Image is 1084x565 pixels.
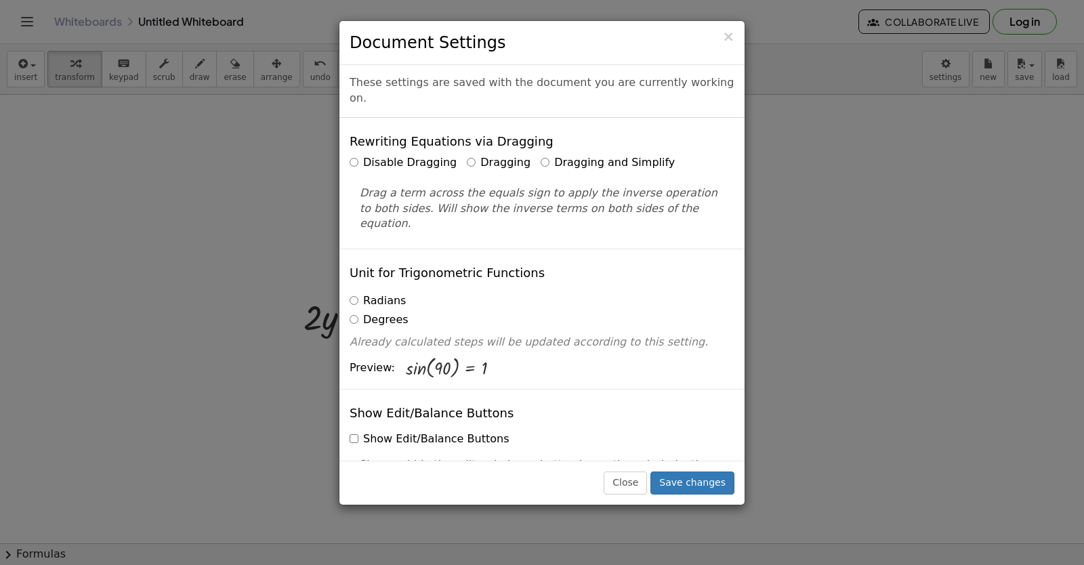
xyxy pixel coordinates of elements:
input: Disable Dragging [350,158,358,167]
label: Dragging [467,155,530,171]
div: These settings are saved with the document you are currently working on. [339,65,745,118]
label: Disable Dragging [350,155,457,171]
span: Preview: [350,360,395,376]
p: Show or hide the edit or balance button beneath each derivation. [360,457,724,473]
p: Already calculated steps will be updated according to this setting. [350,335,734,350]
button: Close [604,472,647,495]
p: Drag a term across the equals sign to apply the inverse operation to both sides. Will show the in... [360,186,724,232]
input: Degrees [350,315,358,324]
h4: Show Edit/Balance Buttons [350,406,514,420]
input: Dragging [467,158,476,167]
input: Show Edit/Balance Buttons [350,434,358,443]
button: Save changes [650,472,734,495]
button: Close [722,30,734,44]
label: Show Edit/Balance Buttons [350,432,509,447]
label: Radians [350,293,406,309]
h4: Rewriting Equations via Dragging [350,135,554,148]
input: Radians [350,296,358,305]
label: Dragging and Simplify [541,155,675,171]
label: Degrees [350,312,409,328]
input: Dragging and Simplify [541,158,549,167]
h4: Unit for Trigonometric Functions [350,266,545,280]
h3: Document Settings [350,31,734,54]
span: × [722,28,734,45]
